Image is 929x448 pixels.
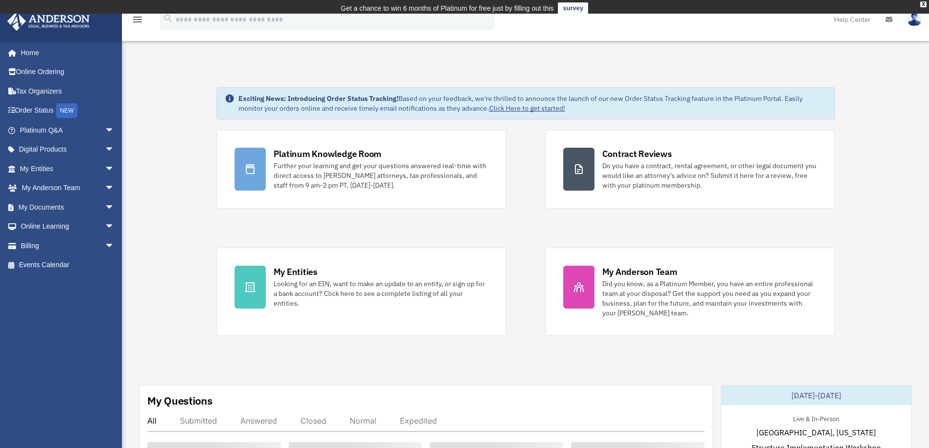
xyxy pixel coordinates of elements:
div: Looking for an EIN, want to make an update to an entity, or sign up for a bank account? Click her... [274,279,488,308]
span: arrow_drop_down [105,217,124,237]
div: Further your learning and get your questions answered real-time with direct access to [PERSON_NAM... [274,161,488,190]
a: Events Calendar [7,255,129,275]
div: Platinum Knowledge Room [274,148,382,160]
img: User Pic [907,12,922,26]
div: Do you have a contract, rental agreement, or other legal document you would like an attorney's ad... [602,161,817,190]
a: Order StatusNEW [7,101,129,121]
a: My Entities Looking for an EIN, want to make an update to an entity, or sign up for a bank accoun... [217,248,506,336]
a: Click Here to get started! [489,104,565,113]
a: Billingarrow_drop_down [7,236,129,255]
div: NEW [56,103,78,118]
div: Live & In-Person [785,413,847,423]
div: Submitted [180,416,217,426]
a: My Documentsarrow_drop_down [7,197,129,217]
span: arrow_drop_down [105,159,124,179]
div: All [147,416,157,426]
a: Contract Reviews Do you have a contract, rental agreement, or other legal document you would like... [545,130,835,209]
div: Get a chance to win 6 months of Platinum for free just by filling out this [341,2,554,14]
a: Digital Productsarrow_drop_down [7,140,129,159]
img: Anderson Advisors Platinum Portal [4,12,93,31]
a: My Anderson Teamarrow_drop_down [7,178,129,198]
a: survey [558,2,588,14]
i: menu [132,14,143,25]
a: Tax Organizers [7,81,129,101]
a: menu [132,17,143,25]
a: Online Ordering [7,62,129,82]
span: arrow_drop_down [105,178,124,198]
div: Contract Reviews [602,148,672,160]
a: Platinum Q&Aarrow_drop_down [7,120,129,140]
div: Answered [240,416,277,426]
div: Did you know, as a Platinum Member, you have an entire professional team at your disposal? Get th... [602,279,817,318]
span: arrow_drop_down [105,120,124,140]
span: arrow_drop_down [105,140,124,160]
span: arrow_drop_down [105,236,124,256]
div: My Entities [274,266,317,278]
a: My Anderson Team Did you know, as a Platinum Member, you have an entire professional team at your... [545,248,835,336]
a: Platinum Knowledge Room Further your learning and get your questions answered real-time with dire... [217,130,506,209]
div: Based on your feedback, we're thrilled to announce the launch of our new Order Status Tracking fe... [238,94,827,113]
div: My Anderson Team [602,266,677,278]
div: Normal [350,416,376,426]
a: My Entitiesarrow_drop_down [7,159,129,178]
div: My Questions [147,393,213,408]
a: Online Learningarrow_drop_down [7,217,129,236]
a: Home [7,43,124,62]
i: search [163,13,174,24]
div: close [920,1,927,7]
strong: Exciting News: Introducing Order Status Tracking! [238,94,398,103]
span: [GEOGRAPHIC_DATA], [US_STATE] [756,427,876,438]
span: arrow_drop_down [105,197,124,217]
div: Expedited [400,416,437,426]
div: [DATE]-[DATE] [721,386,911,405]
div: Closed [300,416,326,426]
